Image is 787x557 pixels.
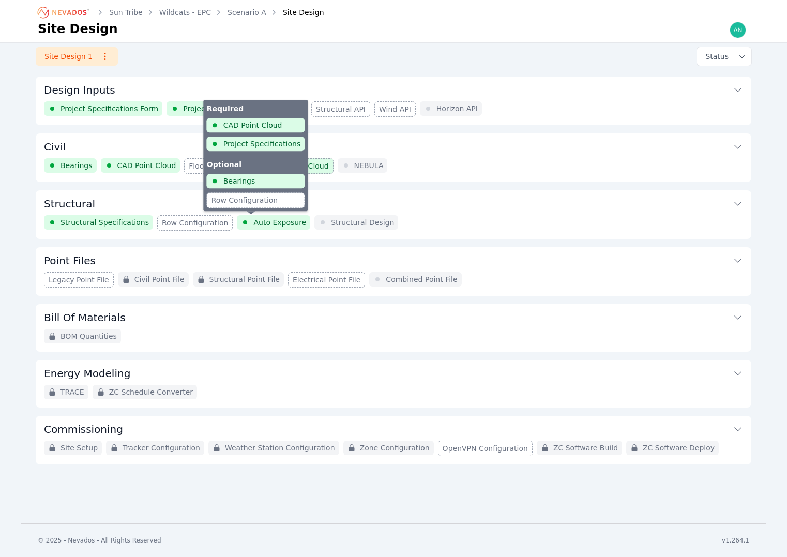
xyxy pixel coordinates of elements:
span: CAD Point Cloud [117,160,176,171]
span: BOM Quantities [60,331,117,341]
div: v1.264.1 [722,536,749,545]
span: Project Specifications [183,103,261,114]
span: Structural Specifications [60,217,149,228]
span: Civil API [274,104,302,114]
nav: Breadcrumb [38,4,324,21]
span: Bearings [60,160,93,171]
span: TRACE [60,387,84,397]
button: Point Files [44,247,743,272]
div: Bill Of MaterialsBOM Quantities [36,304,751,352]
span: Electrical Point File [293,275,360,285]
span: ZC Software Deploy [643,443,715,453]
span: Tracker Configuration [123,443,200,453]
button: Civil [44,133,743,158]
span: ZC Schedule Converter [109,387,193,397]
div: CommissioningSite SetupTracker ConfigurationWeather Station ConfigurationZone ConfigurationOpenVP... [36,416,751,464]
button: Bill Of Materials [44,304,743,329]
h3: Energy Modeling [44,366,130,381]
button: Structural [44,190,743,215]
span: Status [701,51,729,62]
span: Wind API [379,104,411,114]
span: Row Configuration [162,218,229,228]
span: Structural Design [331,217,394,228]
span: Flood Point Cloud [189,161,252,171]
div: Site Design [268,7,324,18]
a: Scenario A [228,7,266,18]
h1: Site Design [38,21,118,37]
div: StructuralStructural SpecificationsRow ConfigurationAuto ExposureRequiredCAD Point CloudProject S... [36,190,751,239]
span: Combined Point File [386,274,457,284]
div: Energy ModelingTRACEZC Schedule Converter [36,360,751,408]
span: Weather Station Configuration [225,443,335,453]
span: Auto Exposure [253,217,306,228]
button: Status [697,47,751,66]
button: Energy Modeling [44,360,743,385]
span: Project Specifications Form [60,103,158,114]
span: Legacy Point File [49,275,109,285]
span: ZC Software Build [553,443,618,453]
span: OpenVPN Configuration [443,443,528,454]
h3: Civil [44,140,66,154]
div: CivilBearingsCAD Point CloudFlood Point CloudTOPO Point CloudNEBULA [36,133,751,182]
button: Commissioning [44,416,743,441]
div: Design InputsProject Specifications FormProject SpecificationsCivil APIStructural APIWind APIHori... [36,77,751,125]
a: Wildcats - EPC [159,7,211,18]
span: Structural Point File [209,274,280,284]
h3: Structural [44,197,95,211]
a: Site Design 1 [36,47,118,66]
span: Site Setup [60,443,98,453]
h3: Commissioning [44,422,123,436]
span: Civil Point File [134,274,185,284]
span: Structural API [316,104,366,114]
h3: Design Inputs [44,83,115,97]
h3: Bill Of Materials [44,310,126,325]
span: Horizon API [436,103,478,114]
span: NEBULA [354,160,384,171]
div: Point FilesLegacy Point FileCivil Point FileStructural Point FileElectrical Point FileCombined Po... [36,247,751,296]
div: © 2025 - Nevados - All Rights Reserved [38,536,161,545]
span: Zone Configuration [360,443,430,453]
button: Design Inputs [44,77,743,101]
img: andrew@nevados.solar [730,22,746,38]
span: TOPO Point Cloud [265,161,329,171]
h3: Point Files [44,253,96,268]
a: Sun Tribe [109,7,143,18]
